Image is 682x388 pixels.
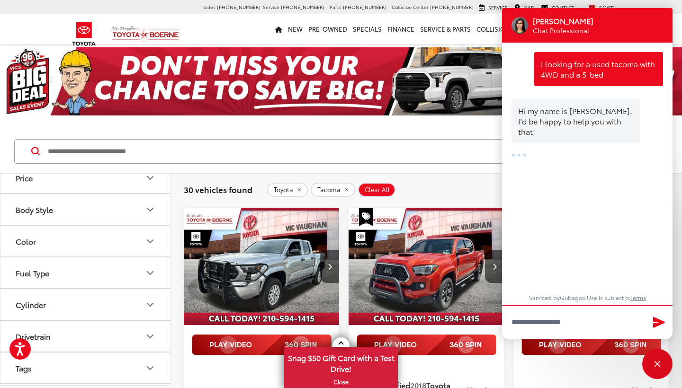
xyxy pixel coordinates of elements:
[263,3,279,10] span: Service
[511,17,528,34] div: Operator Image
[348,208,505,326] img: 2018 Toyota Tacoma TRD Sport V6
[533,16,604,26] div: Operator Name
[649,313,669,332] button: Send Message
[417,14,474,44] a: Service & Parts: Opens in a new tab
[511,99,640,143] div: Hi my name is [PERSON_NAME]. I'd be happy to help you with that!
[0,289,171,320] button: CylinderCylinder
[320,250,339,283] button: Next image
[599,4,615,11] span: Saved
[285,14,305,44] a: New
[538,4,576,11] a: Contact
[183,208,340,325] div: 2024 Toyota Tacoma SR 0
[217,3,260,10] span: [PHONE_NUMBER]
[0,194,171,225] button: Body StyleBody Style
[144,331,156,342] div: Drivetrain
[533,26,604,35] div: Operator Title
[16,173,33,182] div: Price
[343,3,386,10] span: [PHONE_NUMBER]
[348,208,505,325] div: 2018 Toyota Tacoma TRD Sport V6 0
[311,183,355,197] button: remove Tacoma
[511,146,527,164] div: Operator is typing a message
[357,335,496,355] img: full motion video
[285,348,397,377] span: Snag $50 Gift Card with a Test Drive!
[16,332,51,341] div: Drivetrain
[488,4,507,11] span: Service
[112,26,179,42] img: Vic Vaughan Toyota of Boerne
[144,204,156,215] div: Body Style
[642,349,673,379] button: Toggle Chat Window
[642,349,673,379] div: Close
[348,208,505,325] a: 2018 Toyota Tacoma TRD Sport V62018 Toyota Tacoma TRD Sport V62018 Toyota Tacoma TRD Sport V62018...
[66,18,102,49] img: Toyota
[305,14,350,44] a: Pre-Owned
[184,184,252,195] span: 30 vehicles found
[16,268,49,277] div: Fuel Type
[0,353,171,383] button: TagsTags
[144,172,156,184] div: Price
[385,14,417,44] a: Finance
[512,4,536,11] a: Map
[0,257,171,288] button: Fuel TypeFuel Type
[365,186,390,194] span: Clear All
[274,186,293,194] span: Toyota
[144,236,156,247] div: Color
[16,205,53,214] div: Body Style
[359,208,373,226] span: Special
[192,335,332,355] img: full motion video
[358,183,395,197] button: Clear All
[16,363,32,372] div: Tags
[350,14,385,44] a: Specials
[0,321,171,352] button: DrivetrainDrivetrain
[183,208,340,325] a: 2024 Toyota Tacoma SR2024 Toyota Tacoma SR2024 Toyota Tacoma SR2024 Toyota Tacoma SR
[0,162,171,193] button: PricePrice
[476,4,510,11] a: Service
[144,362,156,374] div: Tags
[330,3,341,10] span: Parts
[203,3,215,10] span: Sales
[16,300,46,309] div: Cylinder
[0,226,171,256] button: ColorColor
[474,14,538,44] a: Collision Center
[281,3,324,10] span: [PHONE_NUMBER]
[144,267,156,279] div: Fuel Type
[630,293,646,301] a: Terms
[511,294,663,305] div: Serviced by . Use is subject to
[523,4,534,11] span: Map
[533,26,593,35] p: Chat Professional
[144,299,156,310] div: Cylinder
[272,14,285,44] a: Home
[521,335,661,355] img: full motion video
[47,140,608,163] input: Search by Make, Model, or Keyword
[552,4,574,11] span: Contact
[317,186,341,194] span: Tacoma
[267,183,308,197] button: remove Toyota
[430,3,474,10] span: [PHONE_NUMBER]
[533,16,593,26] p: [PERSON_NAME]
[502,305,673,339] input: Type your message
[534,52,663,86] div: I looking for a used tacoma with 4WD and a 5' bed
[16,237,36,246] div: Color
[392,3,429,10] span: Collision Center
[560,293,585,301] a: Gubagoo
[586,4,617,11] a: My Saved Vehicles
[183,208,340,326] img: 2024 Toyota Tacoma SR
[485,250,504,283] button: Next image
